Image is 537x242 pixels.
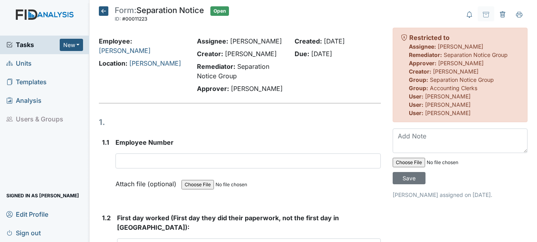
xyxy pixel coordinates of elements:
span: [PERSON_NAME] [438,43,483,50]
div: Separation Notice [115,6,204,24]
input: Save [393,172,425,184]
strong: Created: [295,37,322,45]
a: Tasks [6,40,60,49]
strong: Due: [295,50,309,58]
span: First day worked (First day they did their paperwork, not the first day in [GEOGRAPHIC_DATA]): [117,214,339,231]
span: [PERSON_NAME] [225,50,277,58]
strong: Restricted to [409,34,450,42]
span: Employee Number [115,138,174,146]
span: Separation Notice Group [444,51,508,58]
strong: Assignee: [409,43,436,50]
strong: User: [409,101,424,108]
a: [PERSON_NAME] [129,59,181,67]
strong: Creator: [409,68,431,75]
strong: Remediator: [409,51,442,58]
label: 1.2 [102,213,111,223]
strong: Group: [409,76,428,83]
span: [PERSON_NAME] [425,101,471,108]
span: [PERSON_NAME] [433,68,478,75]
span: Sign out [6,227,41,239]
span: #00011223 [122,16,147,22]
span: [PERSON_NAME] [230,37,282,45]
strong: Approver: [197,85,229,93]
strong: User: [409,110,424,116]
strong: User: [409,93,424,100]
strong: Employee: [99,37,132,45]
strong: Approver: [409,60,437,66]
span: Analysis [6,95,42,107]
span: [PERSON_NAME] [438,60,484,66]
p: [PERSON_NAME] assigned on [DATE]. [393,191,528,199]
span: Separation Notice Group [430,76,494,83]
span: Open [210,6,229,16]
span: Templates [6,76,47,88]
strong: Group: [409,85,428,91]
strong: Location: [99,59,127,67]
strong: Assignee: [197,37,228,45]
h1: 1. [99,116,380,128]
span: Signed in as [PERSON_NAME] [6,189,79,202]
span: [DATE] [324,37,345,45]
span: Form: [115,6,136,15]
label: 1.1 [102,138,109,147]
span: ID: [115,16,121,22]
span: [PERSON_NAME] [425,110,471,116]
span: [PERSON_NAME] [231,85,283,93]
strong: Remediator: [197,62,235,70]
span: Edit Profile [6,208,48,220]
span: Units [6,57,32,70]
label: Attach file (optional) [115,175,180,189]
span: Accounting Clerks [430,85,477,91]
button: New [60,39,83,51]
span: [PERSON_NAME] [425,93,471,100]
a: [PERSON_NAME] [99,47,151,55]
span: [DATE] [311,50,332,58]
strong: Creator: [197,50,223,58]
